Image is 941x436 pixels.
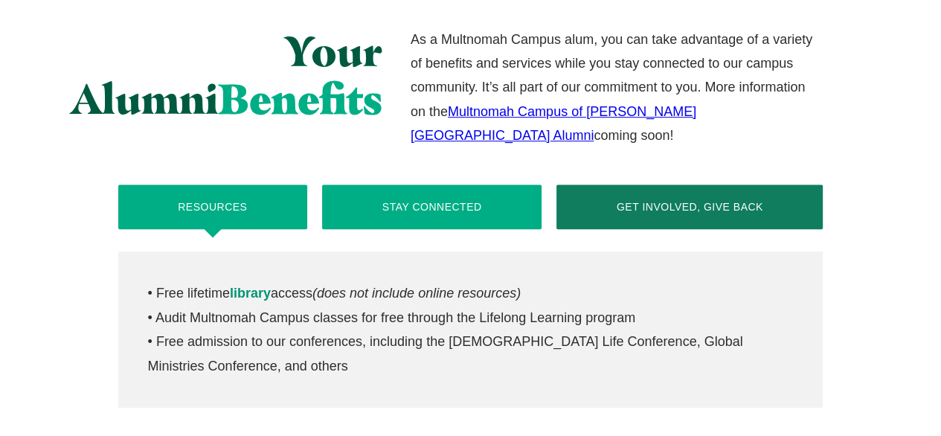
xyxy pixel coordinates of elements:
[45,28,382,124] h2: Your Alumni
[219,73,382,124] span: Benefits
[230,286,271,301] a: library
[411,28,823,148] p: As a Multnomah Campus alum, you can take advantage of a variety of benefits and services while yo...
[148,281,794,378] p: • Free lifetime access • Audit Multnomah Campus classes for free through the Lifelong Learning pr...
[322,185,542,229] button: Stay Connected
[118,185,308,229] button: Resources
[556,185,823,229] button: Get Involved, Give Back
[411,104,696,143] a: Multnomah Campus of [PERSON_NAME][GEOGRAPHIC_DATA] Alumni
[312,286,521,301] em: (does not include online resources)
